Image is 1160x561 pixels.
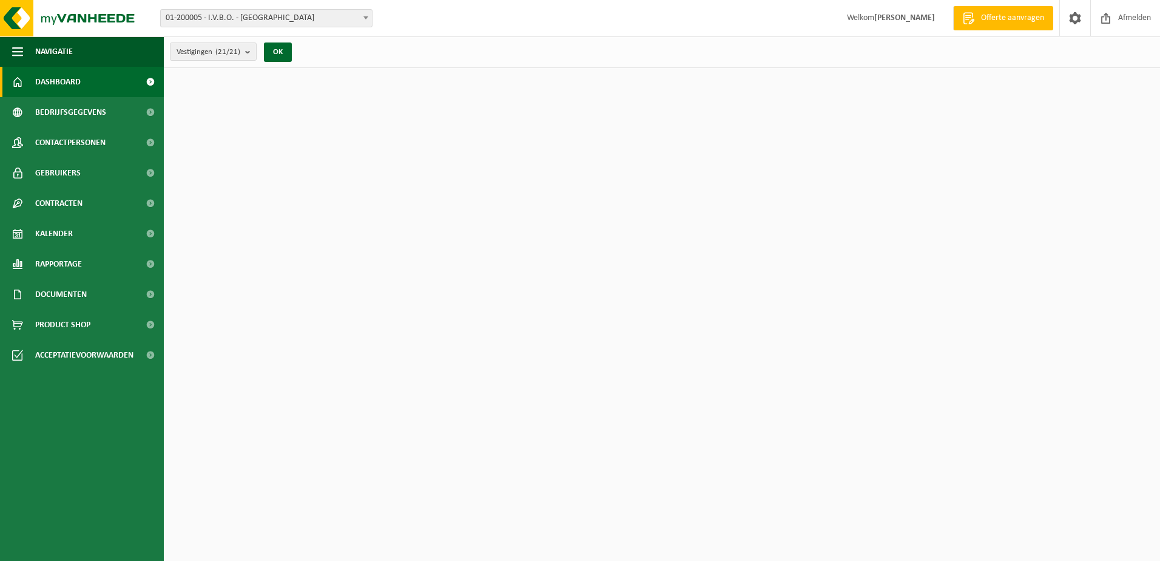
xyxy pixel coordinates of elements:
span: Gebruikers [35,158,81,188]
span: Dashboard [35,67,81,97]
span: Vestigingen [177,43,240,61]
a: Offerte aanvragen [953,6,1053,30]
span: Documenten [35,279,87,310]
span: Rapportage [35,249,82,279]
span: Offerte aanvragen [978,12,1047,24]
span: Navigatie [35,36,73,67]
span: 01-200005 - I.V.B.O. - BRUGGE [161,10,372,27]
button: Vestigingen(21/21) [170,42,257,61]
span: Acceptatievoorwaarden [35,340,133,370]
strong: [PERSON_NAME] [874,13,935,22]
button: OK [264,42,292,62]
span: 01-200005 - I.V.B.O. - BRUGGE [160,9,373,27]
span: Bedrijfsgegevens [35,97,106,127]
span: Kalender [35,219,73,249]
count: (21/21) [215,48,240,56]
span: Contactpersonen [35,127,106,158]
span: Product Shop [35,310,90,340]
span: Contracten [35,188,83,219]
